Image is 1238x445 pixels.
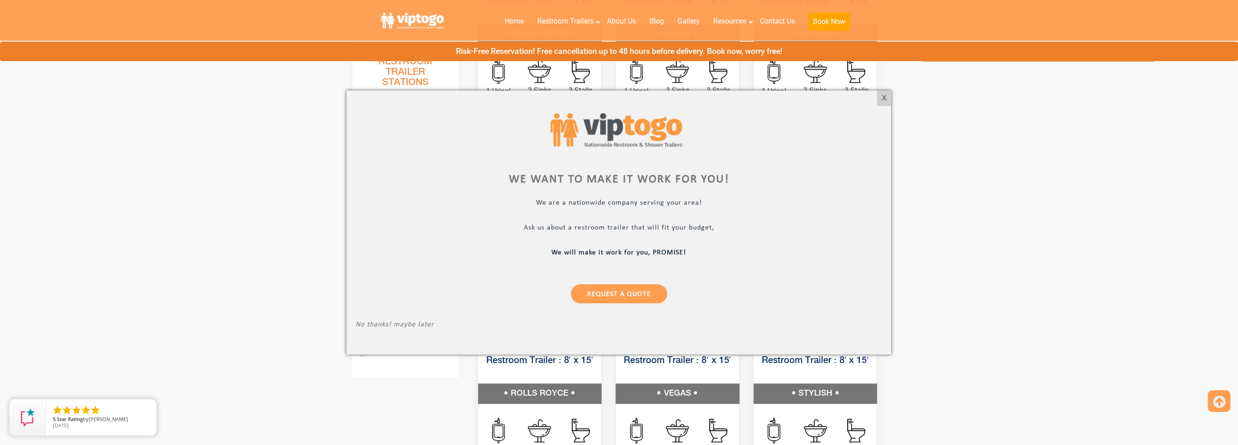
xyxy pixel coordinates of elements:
[356,199,882,209] p: We are a nationwide company serving your area!
[53,416,56,422] span: 5
[81,405,91,416] li: 
[550,113,682,147] img: viptogo logo
[571,284,667,303] a: Request a Quote
[53,416,149,423] span: by
[71,405,82,416] li: 
[89,416,128,422] span: [PERSON_NAME]
[356,321,882,331] p: No thanks! maybe later
[19,408,37,426] img: Review Rating
[90,405,101,416] li: 
[62,405,72,416] li: 
[52,405,63,416] li: 
[53,422,69,429] span: [DATE]
[877,91,891,106] div: X
[356,174,882,185] div: We want to make it work for you!
[356,224,882,234] p: Ask us about a restroom trailer that will fit your budget,
[57,416,83,422] span: Star Rating
[552,249,687,256] b: We will make it work for you, PROMISE!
